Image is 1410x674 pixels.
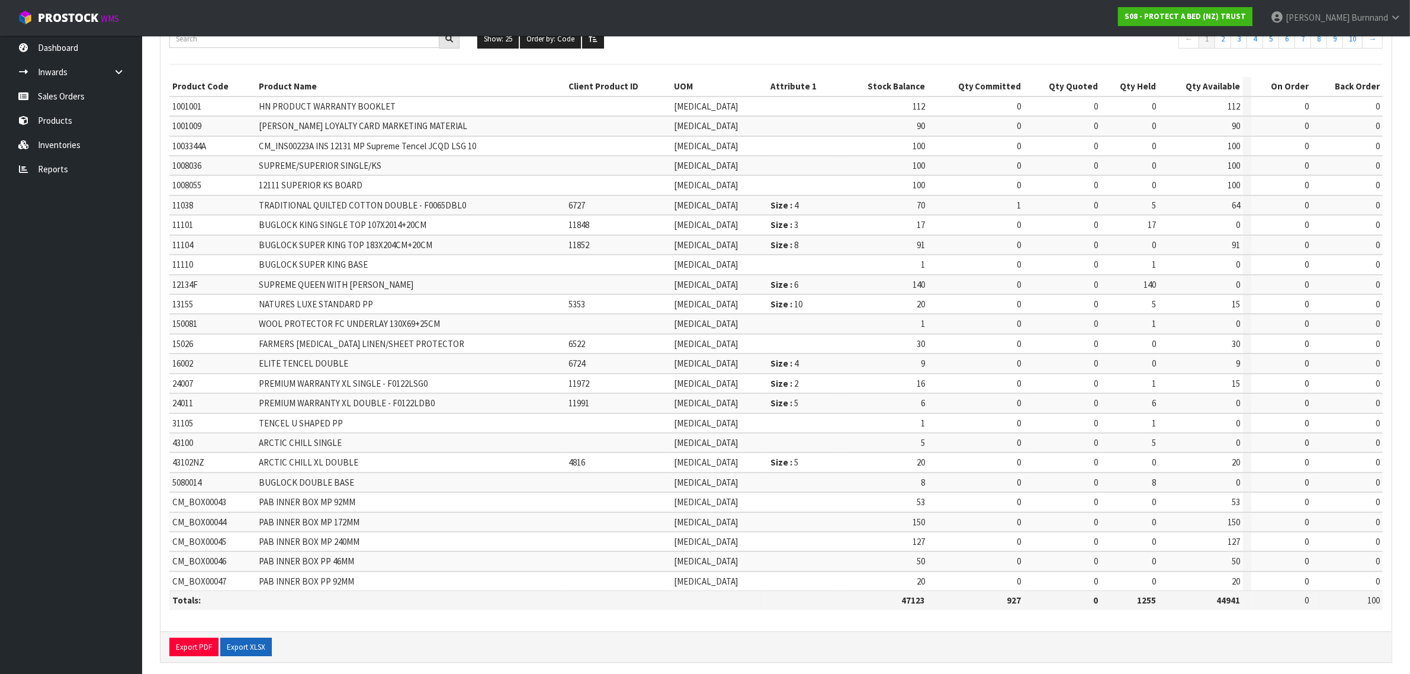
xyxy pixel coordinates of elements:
[1376,140,1380,152] span: 0
[1152,259,1156,270] span: 1
[172,120,201,131] span: 1001009
[259,418,343,429] span: TENCEL U SHAPED PP
[917,338,925,349] span: 30
[1178,30,1199,49] a: ←
[795,239,799,251] span: 8
[1152,536,1156,547] span: 0
[1017,200,1022,211] span: 1
[1376,477,1380,488] span: 0
[1152,358,1156,369] span: 0
[1295,30,1311,49] a: 7
[259,338,464,349] span: FARMERS [MEDICAL_DATA] LINEN/SHEET PROTECTOR
[791,378,793,389] strong: :
[259,299,373,310] span: NATURES LUXE STANDARD PP
[477,30,519,49] button: Show: 25
[259,516,359,528] span: PAB INNER BOX MP 172MM
[1024,77,1101,96] th: Qty Quoted
[566,77,671,96] th: Client Product ID
[259,160,381,171] span: SUPREME/SUPERIOR SINGLE/KS
[1305,358,1309,369] span: 0
[1376,338,1380,349] span: 0
[1017,239,1022,251] span: 0
[1152,457,1156,468] span: 0
[1228,179,1240,191] span: 100
[1305,299,1309,310] span: 0
[917,378,925,389] span: 16
[169,77,256,96] th: Product Code
[259,101,396,112] span: HN PRODUCT WARRANTY BOOKLET
[1236,219,1240,230] span: 0
[795,358,799,369] span: 4
[1232,239,1240,251] span: 91
[259,378,428,389] span: PREMIUM WARRANTY XL SINGLE - F0122LSG0
[674,516,738,528] span: [MEDICAL_DATA]
[1376,418,1380,429] span: 0
[172,536,226,547] span: CM_BOX00045
[1376,160,1380,171] span: 0
[1305,397,1309,409] span: 0
[795,457,799,468] span: 5
[172,338,193,349] span: 15026
[259,219,426,230] span: BUGLOCK KING SINGLE TOP 107X2014+20CM
[1305,378,1309,389] span: 0
[1376,457,1380,468] span: 0
[921,318,925,329] span: 1
[169,638,219,657] button: Export PDF
[259,120,467,131] span: [PERSON_NAME] LOYALTY CARD MARKETING MATERIAL
[1152,120,1156,131] span: 0
[1017,338,1022,349] span: 0
[569,457,585,468] span: 4816
[1017,358,1022,369] span: 0
[674,239,738,251] span: [MEDICAL_DATA]
[1376,496,1380,508] span: 0
[921,418,925,429] span: 1
[1305,101,1309,112] span: 0
[771,200,789,211] strong: Size
[1342,30,1363,49] a: 10
[1152,200,1156,211] span: 5
[1236,477,1240,488] span: 0
[1351,12,1388,23] span: Burnnand
[840,77,929,96] th: Stock Balance
[1152,239,1156,251] span: 0
[674,338,738,349] span: [MEDICAL_DATA]
[1017,477,1022,488] span: 0
[771,299,789,310] strong: Size
[1305,516,1309,528] span: 0
[1232,338,1240,349] span: 30
[913,101,925,112] span: 112
[1305,457,1309,468] span: 0
[259,318,440,329] span: WOOL PROTECTOR FC UNDERLAY 130X69+25CM
[172,239,193,251] span: 11104
[674,418,738,429] span: [MEDICAL_DATA]
[921,437,925,448] span: 5
[1101,77,1160,96] th: Qty Held
[674,259,738,270] span: [MEDICAL_DATA]
[1376,179,1380,191] span: 0
[771,358,789,369] strong: Size
[1251,77,1312,96] th: On Order
[1232,120,1240,131] span: 90
[1376,358,1380,369] span: 0
[172,516,226,528] span: CM_BOX00044
[1376,299,1380,310] span: 0
[791,219,793,230] strong: :
[674,477,738,488] span: [MEDICAL_DATA]
[795,200,799,211] span: 4
[259,239,432,251] span: BUGLOCK SUPER KING TOP 183X204CM+20CM
[1305,140,1309,152] span: 0
[913,516,925,528] span: 150
[771,397,789,409] strong: Size
[791,279,793,290] strong: :
[771,279,789,290] strong: Size
[1236,279,1240,290] span: 0
[671,77,768,96] th: UOM
[172,101,201,112] span: 1001001
[1017,259,1022,270] span: 0
[1305,418,1309,429] span: 0
[1017,457,1022,468] span: 0
[1152,477,1156,488] span: 8
[1231,30,1247,49] a: 3
[1152,496,1156,508] span: 0
[1247,30,1263,49] a: 4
